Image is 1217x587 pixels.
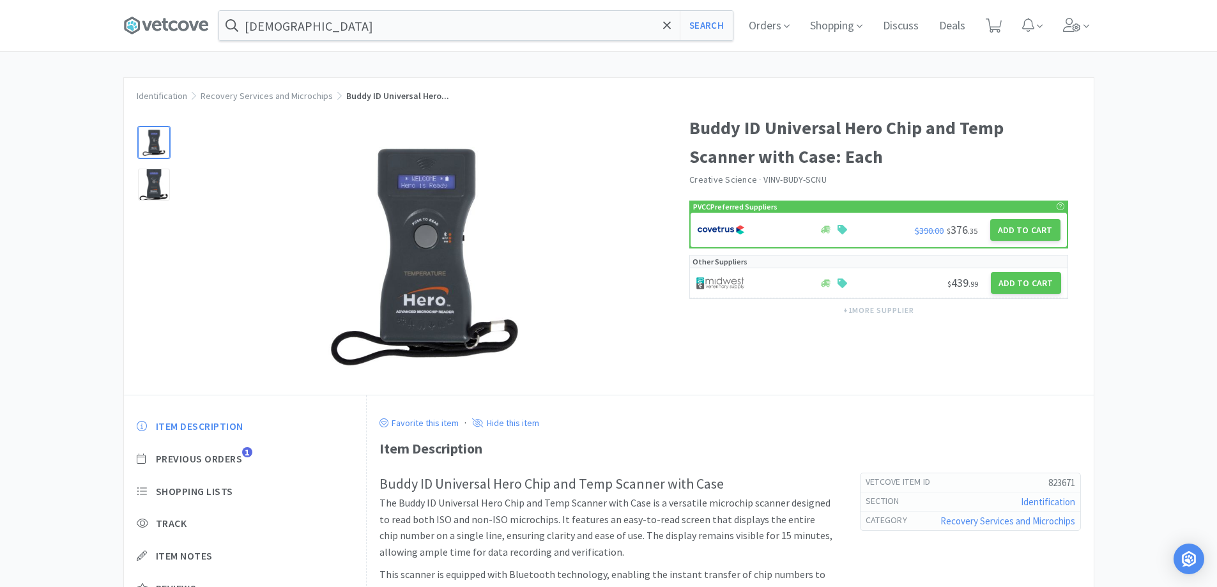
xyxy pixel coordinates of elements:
button: +1more supplier [837,301,921,319]
p: Hide this item [484,417,539,429]
h5: 823671 [940,476,1075,489]
span: Track [156,517,187,530]
span: . 99 [968,279,978,289]
button: Search [680,11,733,40]
h1: Buddy ID Universal Hero Chip and Temp Scanner with Case: Each [689,114,1068,171]
span: 376 [947,222,977,237]
span: $390.00 [915,225,944,236]
div: Item Description [379,438,1081,460]
span: VINV-BUDY-SCNU [763,174,827,185]
a: Recovery Services and Microchips [940,515,1075,527]
p: Favorite this item [388,417,459,429]
span: $ [947,226,951,236]
button: Add to Cart [991,272,1061,294]
a: Identification [137,90,187,102]
span: Previous Orders [156,452,243,466]
a: Creative Science [689,174,757,185]
span: Buddy ID Universal Hero... [346,90,449,102]
a: Identification [1021,496,1075,508]
h6: Category [866,514,917,527]
span: · [759,174,762,185]
p: PVCC Preferred Suppliers [693,201,777,213]
img: 77fca1acd8b6420a9015268ca798ef17_1.png [697,220,745,240]
h6: Vetcove Item Id [866,476,941,489]
p: The Buddy ID Universal Hero Chip and Temp Scanner with Case is a versatile microchip scanner desi... [379,495,834,560]
span: Item Notes [156,549,213,563]
img: 8f901fb6833b4c59b4b9927661396ee9_538472.jpeg [298,126,553,382]
a: Deals [934,20,970,32]
span: 1 [242,447,252,457]
span: 439 [947,275,978,290]
div: Open Intercom Messenger [1174,544,1204,574]
input: Search by item, sku, manufacturer, ingredient, size... [219,11,733,40]
h6: Section [866,495,910,508]
p: Other Suppliers [693,255,747,268]
span: Shopping Lists [156,485,233,498]
button: Add to Cart [990,219,1060,241]
h2: Buddy ID Universal Hero Chip and Temp Scanner with Case [379,473,834,495]
img: 4dd14cff54a648ac9e977f0c5da9bc2e_5.png [696,273,744,293]
span: $ [947,279,951,289]
span: Item Description [156,420,243,433]
div: · [464,415,466,431]
a: Discuss [878,20,924,32]
span: . 35 [968,226,977,236]
a: Recovery Services and Microchips [201,90,333,102]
